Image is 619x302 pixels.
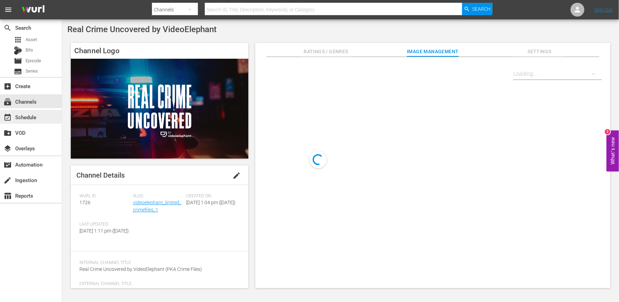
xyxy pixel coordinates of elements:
[3,144,12,153] span: Overlays
[133,194,183,199] span: Slug:
[26,36,37,43] span: Asset
[79,222,130,227] span: Last Updated:
[472,3,491,15] span: Search
[594,7,612,12] a: Sign Out
[79,194,130,199] span: Wurl ID:
[26,57,41,64] span: Episode
[3,24,12,32] span: Search
[79,266,202,272] span: Real Crime Uncovered by VideoElephant (PKA Crime Files)
[228,167,245,184] button: edit
[76,171,125,179] span: Channel Details
[133,200,181,213] a: videoelephant_limited_crimefiles_1
[4,6,12,14] span: menu
[3,176,12,185] span: Ingestion
[71,59,248,159] img: Real Crime Uncovered by VideoElephant
[514,47,565,56] span: Settings
[407,47,459,56] span: Image Management
[17,2,50,18] img: ans4CAIJ8jUAAAAAAAAAAAAAAAAAAAAAAAAgQb4GAAAAAAAAAAAAAAAAAAAAAAAAJMjXAAAAAAAAAAAAAAAAAAAAAAAAgAT5G...
[3,113,12,122] span: Schedule
[607,131,619,172] button: Open Feedback Widget
[3,129,12,137] span: VOD
[67,25,217,34] span: Real Crime Uncovered by VideoElephant
[605,129,610,135] div: 2
[3,82,12,91] span: Create
[14,36,22,44] span: Asset
[232,171,241,180] span: edit
[186,200,236,205] span: [DATE] 1:04 pm ([DATE])
[79,281,236,287] span: External Channel Title:
[462,3,493,15] button: Search
[3,161,12,169] span: Automation
[14,57,22,65] span: Episode
[79,200,91,205] span: 1726
[186,194,236,199] span: Created On:
[79,287,164,293] span: Real Crime Uncovered by VideoElephant
[79,260,236,266] span: Internal Channel Title:
[26,68,38,75] span: Series
[26,47,33,54] span: Bits
[3,192,12,200] span: Reports
[79,228,129,234] span: [DATE] 1:11 pm ([DATE])
[71,43,248,59] h4: Channel Logo
[300,47,352,56] span: Ratings / Genres
[14,46,22,55] div: Bits
[14,67,22,76] span: Series
[3,98,12,106] span: Channels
